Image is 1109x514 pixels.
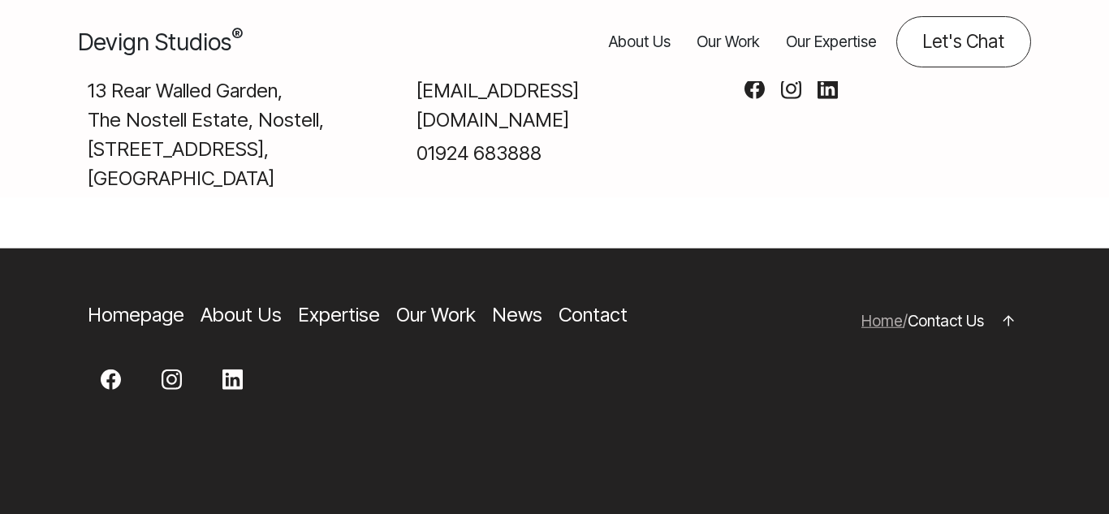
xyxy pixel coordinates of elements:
[231,24,243,45] sup: ®
[896,16,1031,67] a: Contact us about your project
[78,28,243,56] span: Devign Studios
[786,16,877,67] a: Our Expertise
[78,24,243,59] a: Devign Studios® Homepage
[609,16,671,67] a: About Us
[697,16,760,67] a: Our Work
